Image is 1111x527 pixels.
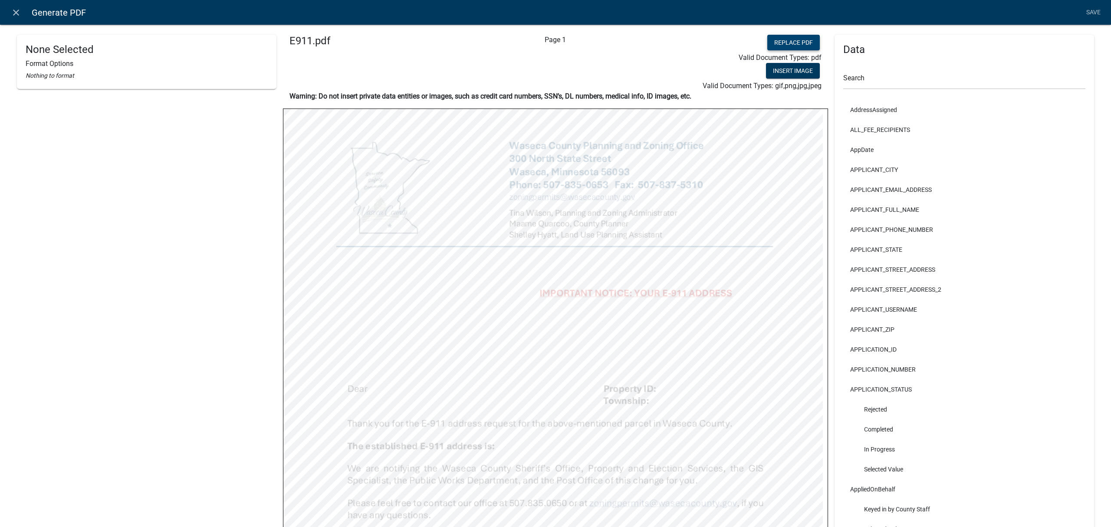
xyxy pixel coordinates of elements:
[843,200,1085,220] li: APPLICANT_FULL_NAME
[545,36,566,44] span: Page 1
[843,100,1085,120] li: AddressAssigned
[767,35,820,50] button: Replace PDF
[289,91,822,102] p: Warning: Do not insert private data entities or images, such as credit card numbers, SSN’s, DL nu...
[843,459,1085,479] li: Selected Value
[739,53,822,62] span: Valid Document Types: pdf
[843,180,1085,200] li: APPLICANT_EMAIL_ADDRESS
[843,319,1085,339] li: APPLICANT_ZIP
[289,35,458,47] h4: E911.pdf
[1082,4,1104,21] a: Save
[766,63,820,79] button: Insert Image
[843,240,1085,260] li: APPLICANT_STATE
[26,43,268,56] h4: None Selected
[843,300,1085,319] li: APPLICANT_USERNAME
[843,43,1085,56] h4: Data
[843,260,1085,280] li: APPLICANT_STREET_ADDRESS
[843,339,1085,359] li: APPLICATION_ID
[843,280,1085,300] li: APPLICANT_STREET_ADDRESS_2
[843,379,1085,399] li: APPLICATION_STATUS
[843,120,1085,140] li: ALL_FEE_RECIPIENTS
[843,499,1085,519] li: Keyed in by County Staff
[843,359,1085,379] li: APPLICATION_NUMBER
[11,7,21,18] i: close
[26,59,268,68] h6: Format Options
[843,419,1085,439] li: Completed
[32,4,86,21] span: Generate PDF
[843,479,1085,499] li: AppliedOnBehalf
[843,439,1085,459] li: In Progress
[843,220,1085,240] li: APPLICANT_PHONE_NUMBER
[843,160,1085,180] li: APPLICANT_CITY
[843,140,1085,160] li: AppDate
[843,399,1085,419] li: Rejected
[26,72,74,79] i: Nothing to format
[703,82,822,90] span: Valid Document Types: gif,png,jpg,jpeg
